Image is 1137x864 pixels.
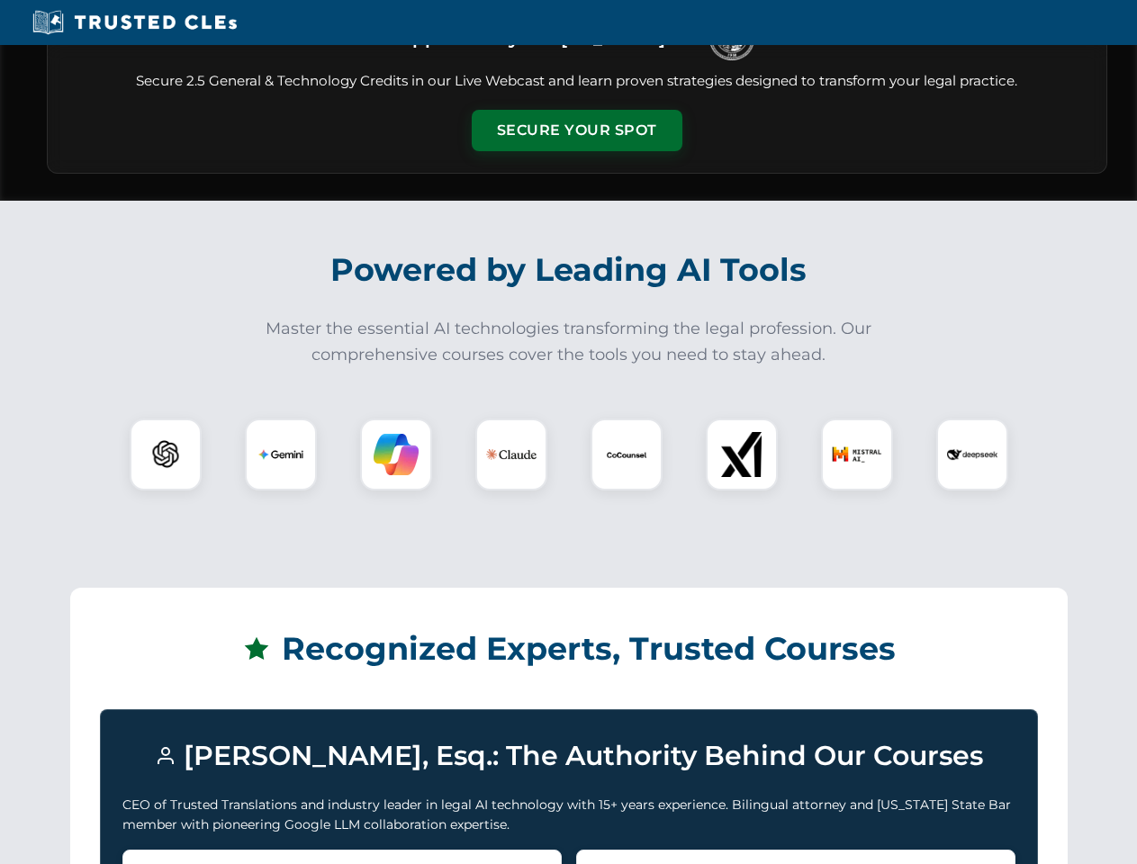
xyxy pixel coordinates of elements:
[69,71,1085,92] p: Secure 2.5 General & Technology Credits in our Live Webcast and learn proven strategies designed ...
[821,418,893,490] div: Mistral AI
[486,429,537,480] img: Claude Logo
[27,9,242,36] img: Trusted CLEs
[706,418,778,490] div: xAI
[604,432,649,477] img: CoCounsel Logo
[122,732,1015,780] h3: [PERSON_NAME], Esq.: The Authority Behind Our Courses
[360,418,432,490] div: Copilot
[245,418,317,490] div: Gemini
[140,428,192,481] img: ChatGPT Logo
[258,432,303,477] img: Gemini Logo
[719,432,764,477] img: xAI Logo
[472,110,682,151] button: Secure Your Spot
[832,429,882,480] img: Mistral AI Logo
[475,418,547,490] div: Claude
[947,429,997,480] img: DeepSeek Logo
[254,316,884,368] p: Master the essential AI technologies transforming the legal profession. Our comprehensive courses...
[130,418,202,490] div: ChatGPT
[122,795,1015,835] p: CEO of Trusted Translations and industry leader in legal AI technology with 15+ years experience....
[100,617,1038,680] h2: Recognized Experts, Trusted Courses
[591,418,663,490] div: CoCounsel
[936,418,1008,490] div: DeepSeek
[374,432,419,477] img: Copilot Logo
[70,238,1068,301] h2: Powered by Leading AI Tools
